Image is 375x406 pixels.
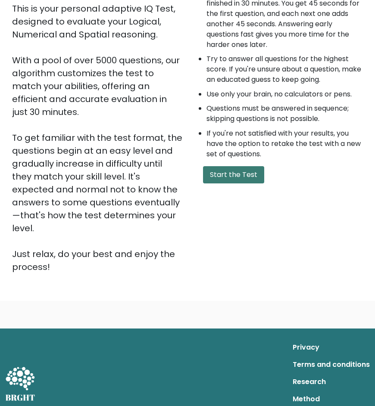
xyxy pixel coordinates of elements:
button: Start the Test [203,166,264,183]
li: Use only your brain, no calculators or pens. [206,89,363,99]
li: Try to answer all questions for the highest score. If you're unsure about a question, make an edu... [206,54,363,85]
li: If you're not satisfied with your results, you have the option to retake the test with a new set ... [206,128,363,159]
div: This is your personal adaptive IQ Test, designed to evaluate your Logical, Numerical and Spatial ... [12,2,182,273]
a: Terms and conditions [293,356,370,373]
a: Research [293,373,370,391]
li: Questions must be answered in sequence; skipping questions is not possible. [206,103,363,124]
a: Privacy [293,339,370,356]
